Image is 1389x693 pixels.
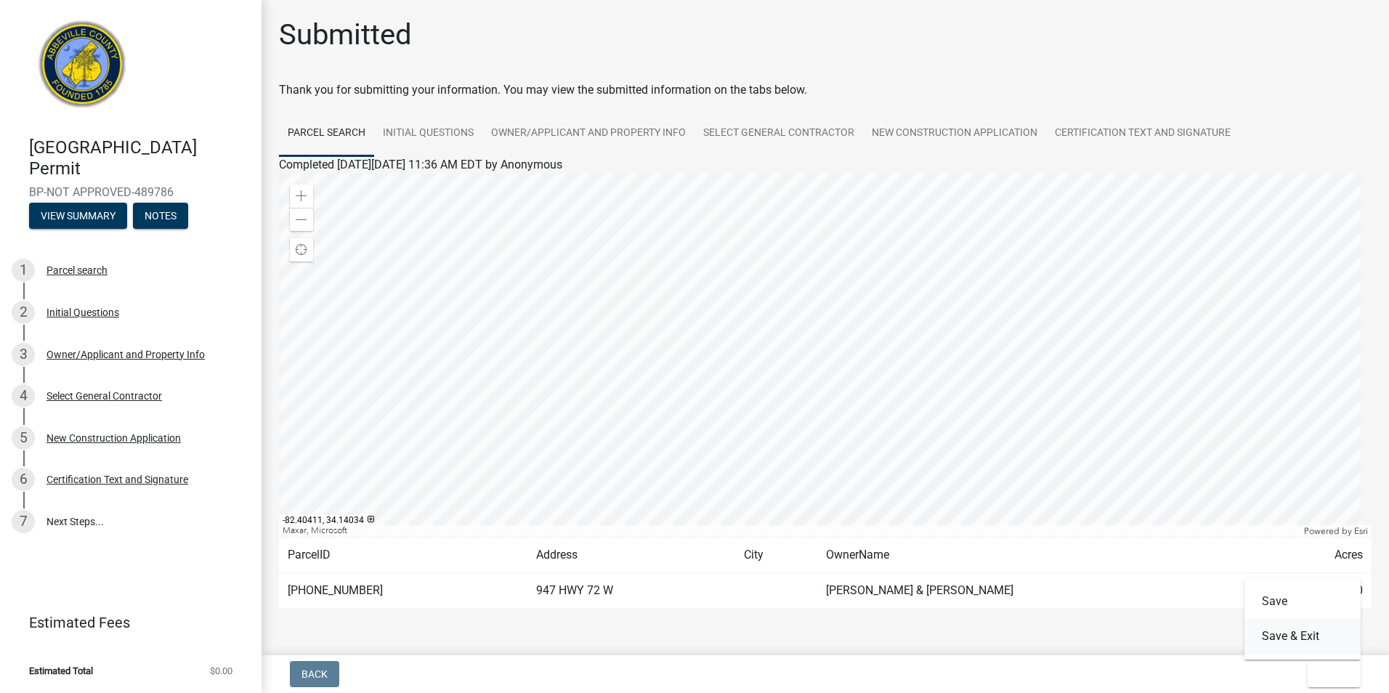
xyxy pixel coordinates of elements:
button: Back [290,661,339,687]
div: 7 [12,510,35,533]
span: BP-NOT APPROVED-489786 [29,185,232,199]
a: Esri [1354,526,1368,536]
div: Find my location [290,238,313,262]
td: [PHONE_NUMBER] [279,573,527,609]
td: 947 HWY 72 W [527,573,736,609]
td: Address [527,538,736,573]
button: Save [1244,584,1361,619]
span: $0.00 [210,666,232,676]
button: Exit [1308,661,1361,687]
div: 6 [12,468,35,491]
div: New Construction Application [46,433,181,443]
div: Maxar, Microsoft [279,525,1300,537]
div: Select General Contractor [46,391,162,401]
span: Estimated Total [29,666,93,676]
td: Acres [1269,538,1372,573]
div: 3 [12,343,35,366]
span: Completed [DATE][DATE] 11:36 AM EDT by Anonymous [279,158,562,171]
div: Owner/Applicant and Property Info [46,349,205,360]
div: 5 [12,426,35,450]
button: Notes [133,203,188,229]
button: Save & Exit [1244,619,1361,654]
a: Parcel search [279,110,374,157]
div: Powered by [1300,525,1372,537]
div: Parcel search [46,265,108,275]
a: Select General Contractor [694,110,863,157]
td: [PERSON_NAME] & [PERSON_NAME] [817,573,1269,609]
a: Certification Text and Signature [1046,110,1239,157]
td: 2.740 [1269,573,1372,609]
button: View Summary [29,203,127,229]
div: Exit [1244,578,1361,660]
h4: [GEOGRAPHIC_DATA] Permit [29,137,250,179]
div: Thank you for submitting your information. You may view the submitted information on the tabs below. [279,81,1372,99]
a: Estimated Fees [12,608,238,637]
td: ParcelID [279,538,527,573]
div: 2 [12,301,35,324]
div: Zoom in [290,185,313,208]
td: OwnerName [817,538,1269,573]
span: Back [301,668,328,680]
td: City [735,538,817,573]
wm-modal-confirm: Summary [29,211,127,222]
h1: Submitted [279,17,412,52]
div: 1 [12,259,35,282]
a: Owner/Applicant and Property Info [482,110,694,157]
img: Abbeville County, South Carolina [29,15,136,122]
a: New Construction Application [863,110,1046,157]
div: Certification Text and Signature [46,474,188,485]
div: 4 [12,384,35,408]
wm-modal-confirm: Notes [133,211,188,222]
span: Exit [1319,668,1340,680]
a: Initial Questions [374,110,482,157]
div: Initial Questions [46,307,119,317]
div: Zoom out [290,208,313,231]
